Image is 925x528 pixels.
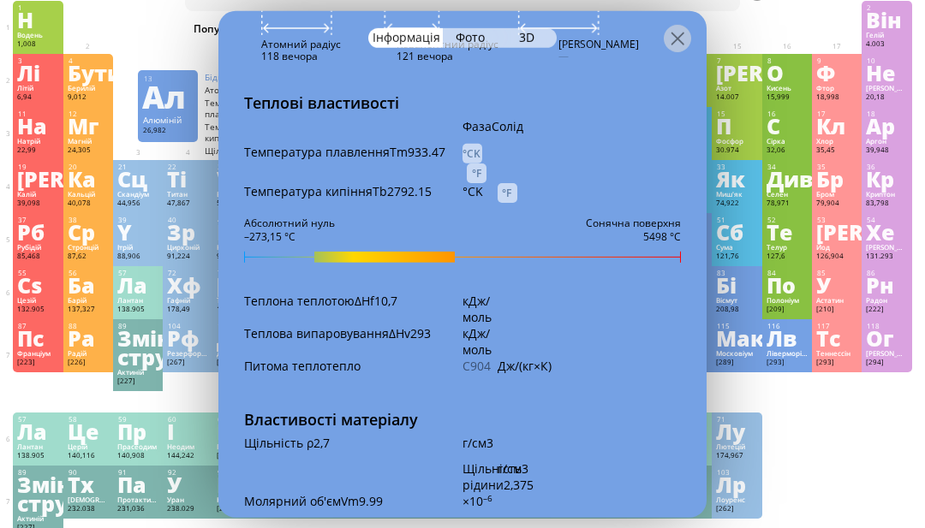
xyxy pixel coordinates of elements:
div: Температура плавленняTm933.47 [244,143,462,159]
div: Церій [68,442,109,451]
div: Азот [716,84,757,92]
div: 127,6 [767,252,808,262]
div: 18,998 [816,92,857,103]
div: 12 [69,110,109,118]
div: [222] [866,305,907,315]
div: 88,906 [117,252,158,262]
div: Ті [167,169,208,188]
div: 6,94 [17,92,58,103]
div: 37 [18,216,58,224]
div: Уран [167,495,208,504]
div: Температура кипіння962 [205,122,273,144]
div: 20,18 [866,92,907,103]
div: 88 [69,322,109,330]
div: Ба [68,276,109,294]
div: Вісмут [716,296,757,305]
div: [PERSON_NAME] [217,276,258,294]
div: Пс [17,329,58,347]
div: Молярний об'ємVm9.99 [244,492,462,508]
div: Ванадій [217,190,258,199]
div: С [767,116,808,135]
div: °CK [462,143,482,163]
div: Франціум [17,349,58,358]
div: Температура кипінняTb2792.15 [244,182,462,199]
div: 117 [817,322,857,330]
div: 40,078 [68,199,109,209]
div: Алюміній [143,115,193,126]
div: Теплона теплотоюΔHf10,7 [244,292,462,308]
div: 90 [69,468,109,477]
div: 4 [69,56,109,65]
div: 5498 °C [586,228,681,242]
div: Ла [117,276,158,294]
div: Мак [716,329,757,347]
div: 55 [18,269,58,277]
div: H [17,10,58,29]
div: Мг [68,116,109,135]
div: 35,45 [816,145,857,156]
div: Магній [68,137,109,145]
div: Лантан [117,296,158,305]
div: Астатин [816,296,857,305]
div: Ніобій [217,243,258,252]
div: 60 [168,415,208,424]
div: Лютецій [716,442,757,451]
div: Цезій [17,296,58,305]
div: Атомний радіус [261,38,341,48]
div: На [17,116,58,135]
div: 40 [168,216,208,224]
div: У [167,475,208,494]
div: 9,012 [68,92,109,103]
div: Селен [767,190,808,199]
div: Властивості матеріалу [218,408,707,434]
div: Ра [68,329,109,347]
div: Ар [866,116,907,135]
div: Пр [117,422,158,441]
div: 91 [118,468,158,477]
div: Питома теплотепло [244,357,462,373]
div: Сб [716,222,757,241]
div: Фтор [816,84,857,92]
div: 39,098 [17,199,58,209]
div: 89 [18,468,58,477]
div: Cs [17,276,58,294]
div: 92.906 [217,252,258,262]
div: 56 [69,269,109,277]
div: Лв [767,329,808,347]
div: Московіум [716,349,757,358]
div: Рубідій [17,243,58,252]
div: Зр [167,222,208,241]
div: 15,999 [767,92,808,103]
div: 57 [118,269,158,277]
div: г/см3 [462,434,498,450]
div: Водень [17,31,58,39]
div: Тантал [217,296,258,305]
div: 78,971 [767,199,808,209]
div: 3D [500,27,558,47]
div: Тс [816,329,857,347]
div: [267] [167,358,208,368]
span: — [558,48,569,62]
div: Щільність рідини2,375 [462,460,498,492]
sup: –6 [483,492,492,503]
div: Стронцій [68,243,109,252]
div: [223] [17,358,58,368]
div: 118 вечора [261,48,341,62]
div: Лантан [17,442,58,451]
div: 10 [867,56,907,65]
div: Абсолютний нуль [244,215,335,228]
div: Xe [866,222,907,241]
div: 16 [767,110,808,118]
div: Берилій [68,84,109,92]
div: 87,62 [68,252,109,262]
div: Бі [716,276,757,294]
div: Бром [816,190,857,199]
div: 92 [168,468,208,477]
div: 36 [867,163,907,171]
div: 57 [18,415,58,424]
div: 44,956 [117,199,158,209]
div: 34 [767,163,808,171]
div: 3 [18,56,58,65]
div: Хлор [816,137,857,145]
div: [209] [767,305,808,315]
